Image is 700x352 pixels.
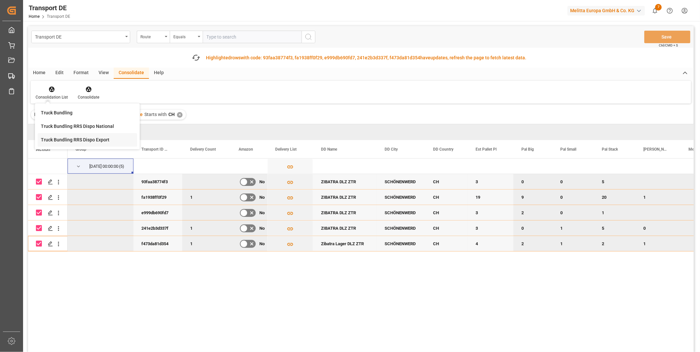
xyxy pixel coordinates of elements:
span: Ctrl/CMD + S [659,43,678,48]
div: 0 [513,174,552,189]
div: CH [425,236,468,251]
div: CH [425,174,468,189]
span: Filter : [34,112,48,117]
div: 3 [468,174,513,189]
div: 2 [513,236,552,251]
div: Equals [173,32,196,40]
div: CH [425,190,468,205]
div: 5 [594,174,635,189]
div: Highlighted with code: 93faa38774f3, fa1938ff0f29, e999db690fd7, 241e2b3d337f, f473da81d354 updat... [206,54,526,61]
button: search button [302,31,315,43]
div: Consolidate [78,94,99,100]
div: 1 [635,236,681,251]
div: 1 [594,205,635,220]
div: 1 [635,190,681,205]
span: DD Name [321,147,337,152]
div: 4 [468,236,513,251]
div: SCHÖNENWERD [377,190,425,205]
button: Help Center [662,3,677,18]
span: Transport ID Logward [141,147,168,152]
div: Press SPACE to select this row. [28,159,68,174]
a: Home [29,14,40,19]
div: Zibatra Lager DLZ ZTR [313,236,377,251]
div: Consolidate [114,68,149,79]
div: Transport DE [35,32,123,41]
div: 20 [594,190,635,205]
input: Type to search [203,31,302,43]
span: Delivery List [275,147,297,152]
span: No [259,236,265,251]
div: 1 [552,236,594,251]
span: No [259,205,265,220]
div: SCHÖNENWERD [377,205,425,220]
span: Starts with [144,112,167,117]
span: Pal Stack [602,147,618,152]
div: 9 [513,190,552,205]
div: ✕ [177,112,183,118]
span: Pal Big [521,147,534,152]
span: No [259,221,265,236]
div: Press SPACE to deselect this row. [28,236,68,251]
button: show 7 new notifications [648,3,662,18]
span: CH [168,112,175,117]
div: ZIBATRA DLZ ZTR [313,174,377,189]
div: 19 [468,190,513,205]
div: 0 [552,190,594,205]
div: SCHÖNENWERD [377,220,425,236]
div: 93faa38774f3 [133,174,182,189]
div: 2 [594,236,635,251]
div: 241e2b3d337f [133,220,182,236]
div: Melitta Europa GmbH & Co. KG [568,6,645,15]
button: open menu [31,31,130,43]
span: No [259,190,265,205]
div: Press SPACE to deselect this row. [28,174,68,190]
div: ZIBATRA DLZ ZTR [313,220,377,236]
div: ZIBATRA DLZ ZTR [313,190,377,205]
div: fa1938ff0f29 [133,190,182,205]
div: Press SPACE to deselect this row. [28,205,68,220]
div: Format [69,68,94,79]
button: open menu [137,31,170,43]
span: [PERSON_NAME] [643,147,667,152]
div: 0 [552,205,594,220]
span: (5) [119,159,124,174]
span: DD Country [433,147,453,152]
div: 1 [182,220,231,236]
div: 5 [594,220,635,236]
div: 0 [552,174,594,189]
div: View [94,68,114,79]
div: 1 [552,220,594,236]
div: SCHÖNENWERD [377,174,425,189]
div: e999db690fd7 [133,205,182,220]
div: 0 [513,220,552,236]
button: Melitta Europa GmbH & Co. KG [568,4,648,17]
div: Route [140,32,163,40]
span: No [259,174,265,190]
span: have [420,55,430,60]
div: 2 [513,205,552,220]
span: Amazon [239,147,253,152]
div: Truck Bundling RRS Dispo Export [41,136,109,143]
div: Help [149,68,169,79]
span: Pal Small [560,147,576,152]
div: Truck Bundling [41,109,73,116]
span: 7 [655,4,662,11]
div: ZIBATRA DLZ ZTR [313,205,377,220]
div: [DATE] 00:00:00 [89,159,118,174]
div: f473da81d354 [133,236,182,251]
div: SCHÖNENWERD [377,236,425,251]
span: Est Pallet Pl [476,147,497,152]
div: 1 [182,236,231,251]
div: Press SPACE to deselect this row. [28,220,68,236]
div: Consolidation List [36,94,68,100]
span: DD City [385,147,398,152]
div: Home [28,68,50,79]
div: Edit [50,68,69,79]
div: Press SPACE to deselect this row. [28,190,68,205]
div: 1 [182,190,231,205]
span: Delivery Count [190,147,216,152]
div: 3 [468,205,513,220]
button: open menu [170,31,203,43]
div: 3 [468,220,513,236]
button: Save [644,31,690,43]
